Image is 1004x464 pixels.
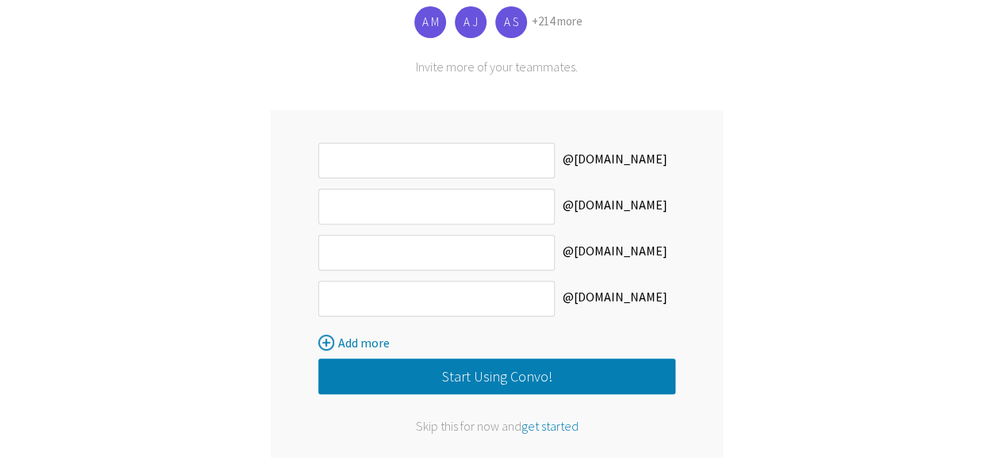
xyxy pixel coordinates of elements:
div: Invite more of your teammates. [271,59,723,75]
div: A M [414,6,446,38]
label: @[DOMAIN_NAME] [555,281,675,316]
div: Skip this for now and [318,418,675,434]
span: Add more [338,335,390,351]
span: get started [521,418,579,434]
div: A S [495,6,527,38]
div: A J [455,6,487,38]
button: Start Using Convo! [318,359,675,394]
label: @[DOMAIN_NAME] [555,143,675,178]
label: @[DOMAIN_NAME] [555,235,675,270]
a: +214 more [532,13,583,29]
label: @[DOMAIN_NAME] [555,189,675,224]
